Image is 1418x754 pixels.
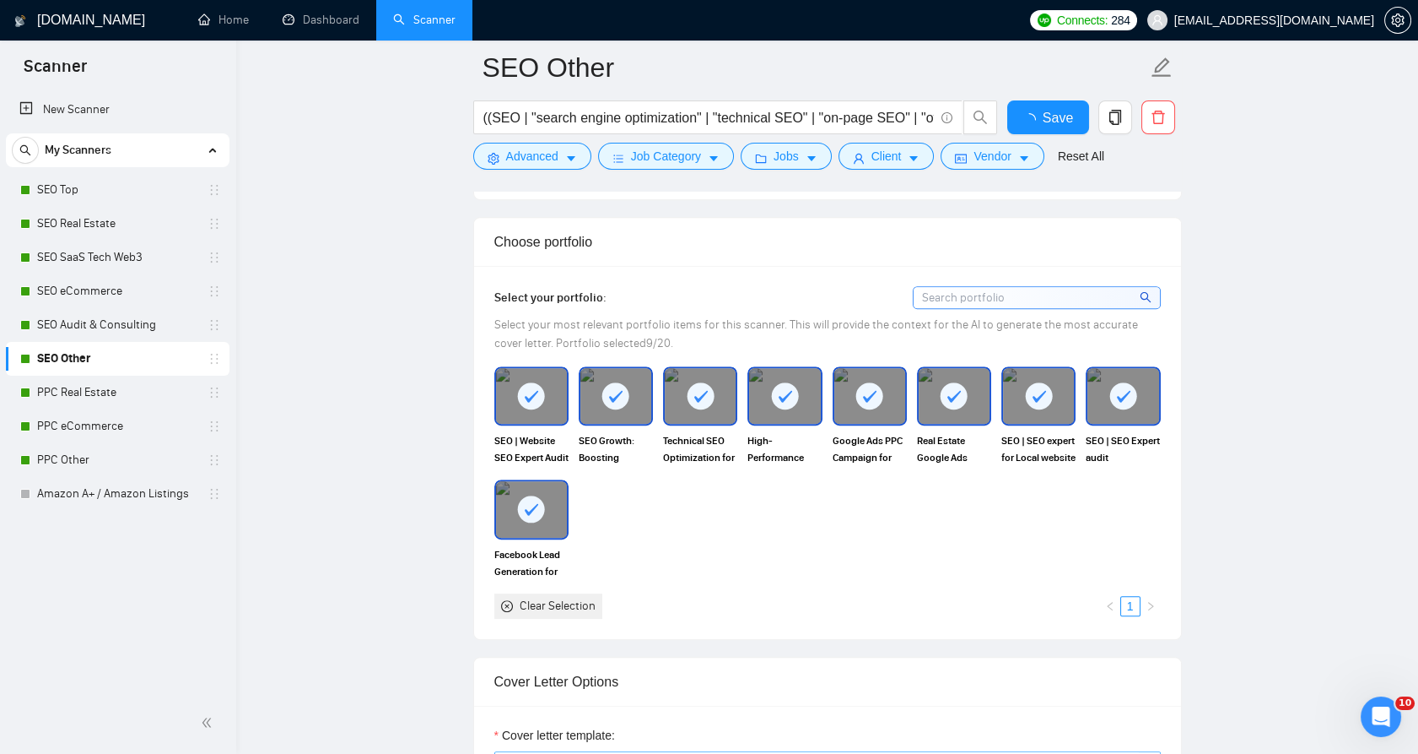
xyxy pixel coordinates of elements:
[1100,596,1120,616] li: Previous Page
[1099,110,1131,125] span: copy
[14,8,26,35] img: logo
[494,726,615,745] label: Cover letter template:
[1111,11,1130,30] span: 284
[1140,596,1161,616] button: right
[494,432,569,466] span: SEO | Website SEO Expert Audit for the Store | SEO Expert
[1038,14,1051,27] img: upwork-logo.png
[1151,57,1173,79] span: edit
[198,13,249,27] a: homeHome
[494,317,1138,350] span: Select your most relevant portfolio items for this scanner. This will provide the context for the...
[483,107,934,128] input: Search Freelance Jobs...
[13,144,38,156] span: search
[955,152,967,165] span: idcard
[741,143,832,170] button: folderJobscaret-down
[37,274,197,308] a: SEO eCommerce
[488,152,499,165] span: setting
[208,386,221,399] span: holder
[774,147,799,165] span: Jobs
[1142,110,1174,125] span: delete
[1022,113,1043,127] span: loading
[37,477,197,511] a: Amazon A+ / Amazon Listings
[37,207,197,241] a: SEO Real Estate
[1098,100,1132,134] button: copy
[917,432,991,466] span: Real Estate Google Ads Campaign – Lead Generation in [GEOGRAPHIC_DATA]
[520,597,596,616] div: Clear Selection
[494,658,1161,706] div: Cover Letter Options
[1140,596,1161,616] li: Next Page
[941,143,1043,170] button: idcardVendorcaret-down
[565,152,577,165] span: caret-down
[494,290,607,305] span: Select your portfolio:
[1395,697,1415,710] span: 10
[833,432,907,466] span: Google Ads PPC Campaign for Large E-commerce Store (40,000+ Products)
[37,443,197,477] a: PPC Other
[1140,288,1154,306] span: search
[208,420,221,433] span: holder
[806,152,817,165] span: caret-down
[1043,107,1073,128] span: Save
[37,376,197,410] a: PPC Real Estate
[494,546,569,580] span: Facebook Lead Generation for Home Services – 150K+ Reach, $0.55 CPL
[12,137,39,164] button: search
[19,93,216,127] a: New Scanner
[201,714,218,731] span: double-left
[1146,601,1156,611] span: right
[6,93,229,127] li: New Scanner
[1151,14,1163,26] span: user
[963,100,997,134] button: search
[6,133,229,511] li: My Scanners
[747,432,822,466] span: High-Performance Google Ads Campaign for Premium Yoga Retreat
[1058,147,1104,165] a: Reset All
[663,432,737,466] span: Technical SEO Optimization for Organic Traffic Growth
[838,143,935,170] button: userClientcaret-down
[1385,14,1410,27] span: setting
[37,410,197,443] a: PPC eCommerce
[208,183,221,197] span: holder
[612,152,624,165] span: bars
[45,133,111,167] span: My Scanners
[1086,432,1160,466] span: SEO | SEO Expert audit
[598,143,734,170] button: barsJob Categorycaret-down
[494,218,1161,266] div: Choose portfolio
[506,147,558,165] span: Advanced
[853,152,865,165] span: user
[1361,697,1401,737] iframe: Intercom live chat
[208,217,221,231] span: holder
[1001,432,1076,466] span: SEO | SEO expert for Local website Real Estate
[914,287,1160,308] input: Search portfolio
[1384,7,1411,34] button: setting
[473,143,591,170] button: settingAdvancedcaret-down
[208,487,221,501] span: holder
[941,112,952,123] span: info-circle
[208,285,221,298] span: holder
[579,432,653,466] span: SEO Growth: Boosting Organic Performance for a Niche Business
[37,342,197,376] a: SEO Other
[10,54,100,90] span: Scanner
[393,13,456,27] a: searchScanner
[755,152,767,165] span: folder
[964,110,996,125] span: search
[1057,11,1108,30] span: Connects:
[631,147,701,165] span: Job Category
[1121,597,1140,616] a: 1
[908,152,919,165] span: caret-down
[1100,596,1120,616] button: left
[208,251,221,264] span: holder
[37,241,197,274] a: SEO SaaS Tech Web3
[1384,14,1411,27] a: setting
[1007,100,1089,134] button: Save
[37,173,197,207] a: SEO Top
[208,352,221,366] span: holder
[1018,152,1030,165] span: caret-down
[37,308,197,342] a: SEO Audit & Consulting
[208,453,221,467] span: holder
[1120,596,1140,616] li: 1
[973,147,1011,165] span: Vendor
[283,13,359,27] a: dashboardDashboard
[208,318,221,332] span: holder
[501,600,513,612] span: close-circle
[871,147,902,165] span: Client
[1105,601,1115,611] span: left
[483,46,1147,89] input: Scanner name...
[708,152,720,165] span: caret-down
